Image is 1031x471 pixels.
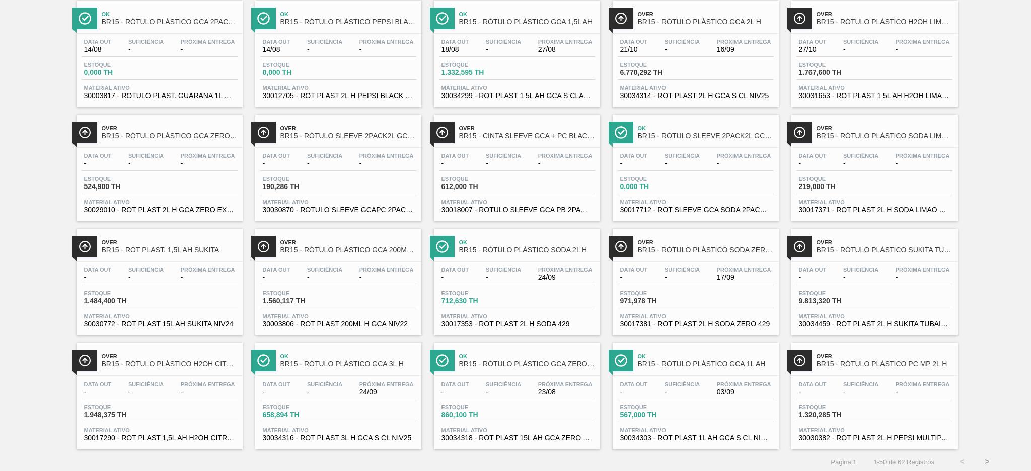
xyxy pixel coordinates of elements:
span: - [896,388,950,396]
img: Ícone [436,240,449,253]
span: 0,000 TH [84,69,155,76]
span: 30034303 - ROT PLAST 1L AH GCA S CL NIV25 [620,434,771,442]
span: Suficiência [307,381,342,387]
span: 30018007 - ROTULO SLEEVE GCA PB 2PACK1L [441,206,593,214]
span: Estoque [263,404,333,410]
span: 567,000 TH [620,411,691,419]
span: Data out [263,39,290,45]
a: ÍconeOverBR15 - RÓTULO PLÁSTICO PC MP 2L HData out-Suficiência-Próxima Entrega-Estoque1.320,285 T... [784,335,963,449]
a: ÍconeOverBR15 - RÓTULO PLÁSTICO SUKITA TUBAINA 2L HData out-Suficiência-Próxima Entrega-Estoque9.... [784,221,963,335]
span: - [84,388,112,396]
span: - [799,274,827,281]
span: Próxima Entrega [538,153,593,159]
span: Estoque [84,176,155,182]
span: Material ativo [263,427,414,433]
span: 30034314 - ROT PLAST 2L H GCA S CL NIV25 [620,92,771,100]
span: - [307,160,342,167]
span: BR15 - RÓTULO PLÁSTICO GCA 1,5L AH [459,18,595,26]
span: Estoque [799,62,869,68]
span: 17/09 [717,274,771,281]
span: 1.767,600 TH [799,69,869,76]
span: - [486,388,521,396]
span: 860,100 TH [441,411,512,419]
span: Ok [459,11,595,17]
span: 658,894 TH [263,411,333,419]
a: ÍconeOkBR15 - RÓTULO PLÁSTICO GCA 1L AHData out-Suficiência-Próxima Entrega03/09Estoque567,000 TH... [605,335,784,449]
span: 30034459 - ROT PLAST 2L H SUKITA TUBAINA NIV25 [799,320,950,328]
span: Ok [280,11,416,17]
span: Próxima Entrega [359,39,414,45]
img: Ícone [615,12,627,25]
span: - [620,160,648,167]
span: Material ativo [84,85,235,91]
span: 1 - 50 de 62 Registros [872,458,934,466]
span: 30012705 - ROT PLAST 2L H PEPSI BLACK MULTIPACK [263,92,414,100]
a: ÍconeOkBR15 - RÓTULO SLEEVE 2PACK2L GCA + SODAData out-Suficiência-Próxima Entrega-Estoque0,000 T... [605,107,784,221]
span: 30034318 - ROT PLAST 15L AH GCA ZERO S CL NIV25 [441,434,593,442]
a: ÍconeOverBR15 - RÓTULO PLÁSTICO GCA 200ML HData out-Suficiência-Próxima Entrega-Estoque1.560,117 ... [248,221,426,335]
a: ÍconeOkBR15 - RÓTULO PLÁSTICO SODA 2L HData out-Suficiência-Próxima Entrega24/09Estoque712,630 TH... [426,221,605,335]
span: Próxima Entrega [717,267,771,273]
span: - [307,388,342,396]
a: ÍconeOverBR15 - ROT PLAST. 1,5L AH SUKITAData out-Suficiência-Próxima Entrega-Estoque1.484,400 TH... [69,221,248,335]
span: 30017353 - ROT PLAST 2L H SODA 429 [441,320,593,328]
span: Estoque [620,176,691,182]
span: Suficiência [486,267,521,273]
a: ÍconeOverBR15 - RÓTULO PLÁSTICO SODA ZERO 2L HData out-Suficiência-Próxima Entrega17/09Estoque971... [605,221,784,335]
span: Próxima Entrega [538,267,593,273]
span: Data out [441,267,469,273]
img: Ícone [615,354,627,367]
span: Ok [459,239,595,245]
img: Ícone [615,240,627,253]
span: Próxima Entrega [359,381,414,387]
span: Over [638,239,774,245]
span: 612,000 TH [441,183,512,191]
span: - [799,388,827,396]
span: - [843,160,878,167]
a: ÍconeOkBR15 - RÓTULO PLÁSTICO GCA 3L HData out-Suficiência-Próxima Entrega24/09Estoque658,894 THM... [248,335,426,449]
span: Material ativo [441,199,593,205]
span: - [620,388,648,396]
span: - [307,274,342,281]
span: - [128,388,164,396]
span: Material ativo [263,85,414,91]
span: Over [102,239,238,245]
span: Data out [441,381,469,387]
span: - [441,388,469,396]
span: Data out [263,381,290,387]
img: Ícone [436,126,449,139]
span: Próxima Entrega [538,381,593,387]
span: 30017712 - ROT SLEEVE GCA SODA 2PACK2L 007 [620,206,771,214]
span: - [128,46,164,53]
span: Material ativo [441,313,593,319]
span: 219,000 TH [799,183,869,191]
span: Estoque [263,176,333,182]
span: Suficiência [843,381,878,387]
span: Próxima Entrega [181,267,235,273]
span: - [307,46,342,53]
span: Ok [102,11,238,17]
span: Data out [441,39,469,45]
span: 30003806 - ROT PLAST 200ML H GCA NIV22 [263,320,414,328]
span: Suficiência [665,381,700,387]
span: - [843,388,878,396]
span: Suficiência [307,267,342,273]
span: Suficiência [307,153,342,159]
span: 0,000 TH [620,183,691,191]
span: 1.948,375 TH [84,411,155,419]
span: 0,000 TH [263,69,333,76]
span: BR15 - RÓTULO PLÁSTICO SUKITA TUBAINA 2L H [817,246,952,254]
span: - [843,46,878,53]
span: Suficiência [843,153,878,159]
span: Suficiência [665,153,700,159]
span: - [843,274,878,281]
span: BR15 - RÓTULO PLÁSTICO SODA 2L H [459,246,595,254]
span: Ok [280,353,416,359]
span: Over [817,353,952,359]
span: Data out [84,267,112,273]
span: - [665,388,700,396]
span: Página : 1 [831,458,856,466]
span: Próxima Entrega [896,153,950,159]
span: Material ativo [84,199,235,205]
span: 24/09 [359,388,414,396]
